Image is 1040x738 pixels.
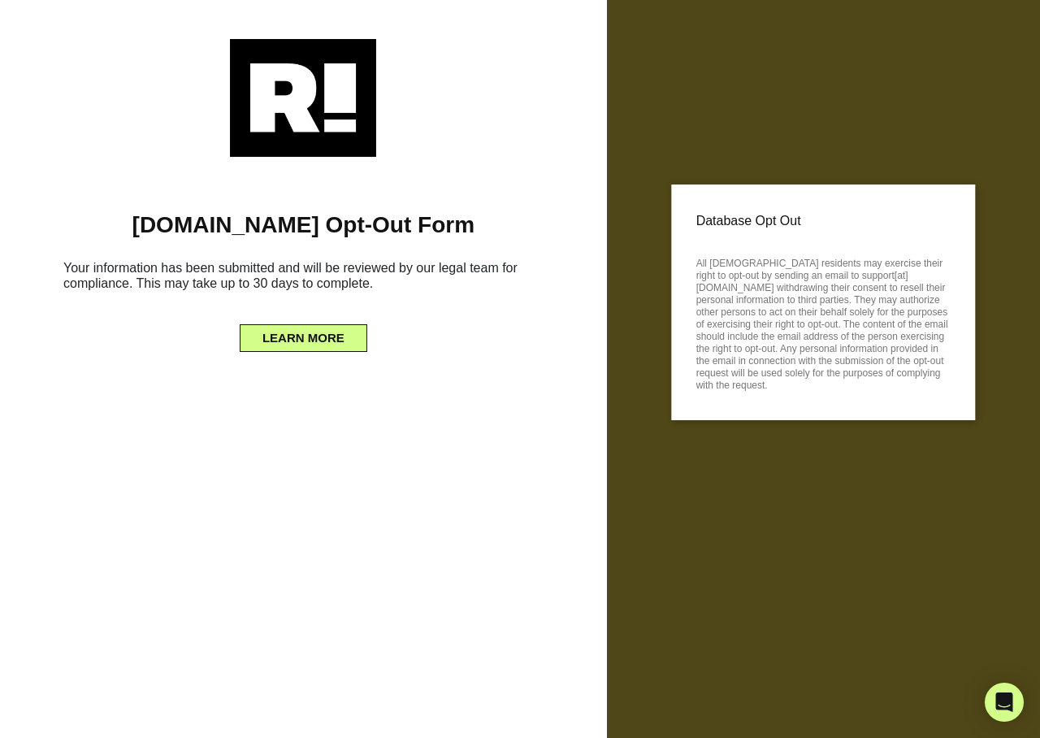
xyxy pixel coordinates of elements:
div: Open Intercom Messenger [985,683,1024,722]
button: LEARN MORE [240,324,367,352]
h6: Your information has been submitted and will be reviewed by our legal team for compliance. This m... [24,254,583,304]
p: Database Opt Out [696,209,951,233]
h1: [DOMAIN_NAME] Opt-Out Form [24,211,583,239]
p: All [DEMOGRAPHIC_DATA] residents may exercise their right to opt-out by sending an email to suppo... [696,253,951,392]
img: Retention.com [230,39,376,157]
a: LEARN MORE [240,327,367,340]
